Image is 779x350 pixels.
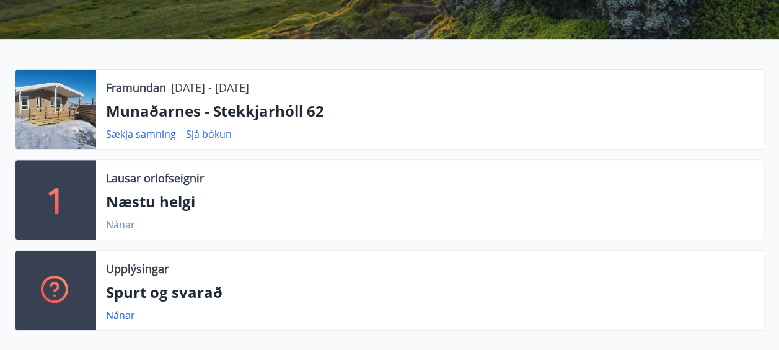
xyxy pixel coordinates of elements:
p: Framundan [106,79,166,96]
a: Nánar [106,308,135,322]
p: 1 [46,176,66,223]
p: Munaðarnes - Stekkjarhóll 62 [106,101,754,122]
p: Lausar orlofseignir [106,170,204,186]
a: Nánar [106,218,135,231]
a: Sækja samning [106,127,176,141]
p: Upplýsingar [106,261,169,277]
a: Sjá bókun [186,127,232,141]
p: [DATE] - [DATE] [171,79,249,96]
p: Spurt og svarað [106,282,754,303]
p: Næstu helgi [106,191,754,212]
